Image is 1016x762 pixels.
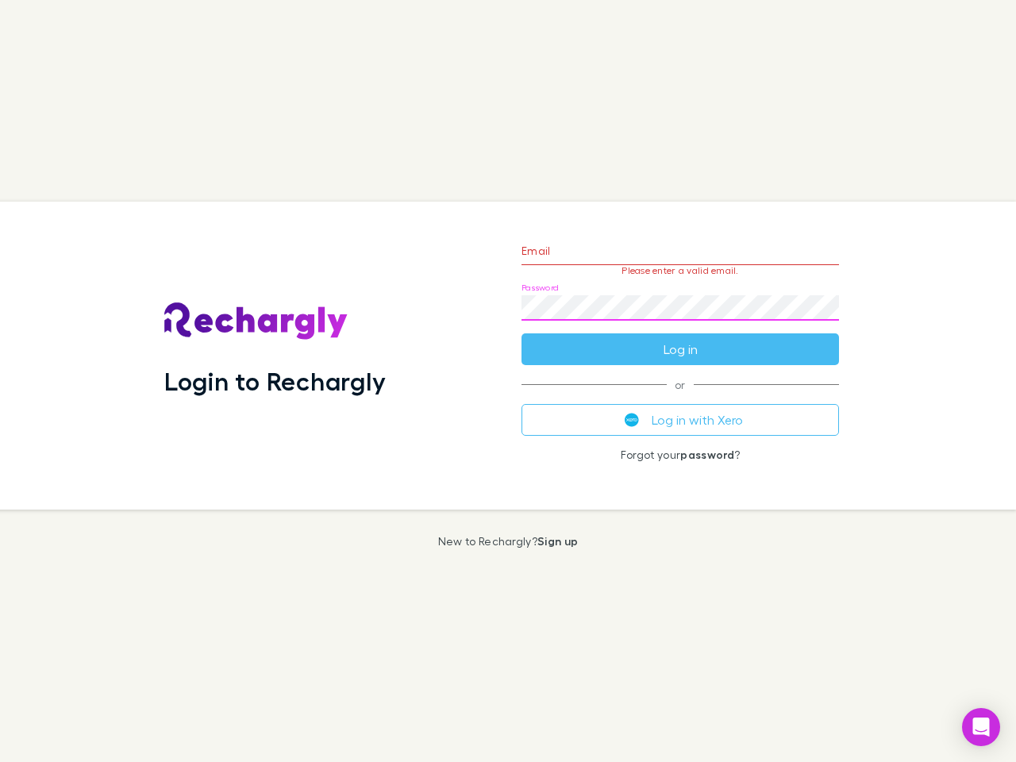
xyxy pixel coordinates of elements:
[537,534,578,548] a: Sign up
[521,448,839,461] p: Forgot your ?
[164,366,386,396] h1: Login to Rechargly
[521,384,839,385] span: or
[680,448,734,461] a: password
[625,413,639,427] img: Xero's logo
[962,708,1000,746] div: Open Intercom Messenger
[438,535,579,548] p: New to Rechargly?
[521,282,559,294] label: Password
[521,333,839,365] button: Log in
[521,265,839,276] p: Please enter a valid email.
[164,302,348,341] img: Rechargly's Logo
[521,404,839,436] button: Log in with Xero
